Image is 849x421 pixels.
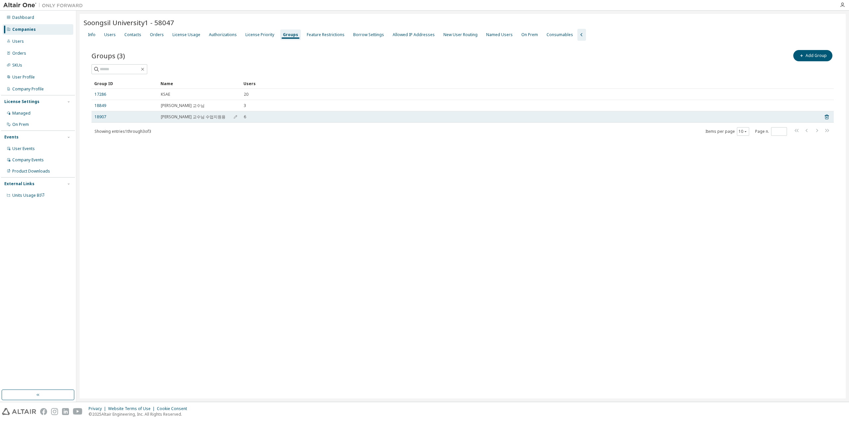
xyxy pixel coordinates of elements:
div: Orders [12,51,26,56]
div: User Events [12,146,35,151]
p: © 2025 Altair Engineering, Inc. All Rights Reserved. [89,411,191,417]
div: Groups [283,32,298,37]
div: Group ID [94,78,155,89]
span: 20 [244,92,248,97]
div: License Settings [4,99,39,104]
div: New User Routing [443,32,478,37]
div: Product Downloads [12,169,50,174]
a: 17286 [95,92,106,97]
div: Borrow Settings [353,32,384,37]
span: Items per page [705,127,749,136]
img: linkedin.svg [62,408,69,415]
div: Feature Restrictions [307,32,345,37]
span: [PERSON_NAME] 교수님 [161,103,205,108]
div: Managed [12,111,31,116]
div: Dashboard [12,15,34,20]
div: On Prem [521,32,538,37]
a: 18849 [95,103,106,108]
div: Orders [150,32,164,37]
div: Website Terms of Use [108,406,157,411]
div: Company Events [12,157,44,163]
div: Privacy [89,406,108,411]
div: SKUs [12,63,22,68]
div: Cookie Consent [157,406,191,411]
div: License Priority [245,32,274,37]
div: Allowed IP Addresses [393,32,435,37]
div: Contacts [124,32,141,37]
div: Info [88,32,96,37]
span: Groups (3) [92,51,125,60]
div: Users [243,78,815,89]
button: Add Group [793,50,832,61]
div: Company Profile [12,86,44,92]
div: User Profile [12,75,35,80]
img: youtube.svg [73,408,83,415]
span: KSAE [161,92,170,97]
div: Consumables [547,32,573,37]
img: instagram.svg [51,408,58,415]
span: Page n. [755,127,787,136]
span: Units Usage BI [12,192,45,198]
div: Users [12,39,24,44]
span: Showing entries 1 through 3 of 3 [95,129,151,134]
img: altair_logo.svg [2,408,36,415]
span: [PERSON_NAME] 교수님 수업지원용 [161,114,226,120]
div: Events [4,134,19,140]
img: Altair One [3,2,86,9]
span: 3 [244,103,246,108]
div: Users [104,32,116,37]
div: External Links [4,181,34,186]
div: Named Users [486,32,513,37]
div: On Prem [12,122,29,127]
img: facebook.svg [40,408,47,415]
span: 6 [244,114,246,120]
a: 18907 [95,114,106,120]
div: Companies [12,27,36,32]
button: 10 [739,129,748,134]
span: Soongsil University1 - 58047 [84,18,174,27]
div: Name [161,78,238,89]
div: Authorizations [209,32,237,37]
div: License Usage [172,32,200,37]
